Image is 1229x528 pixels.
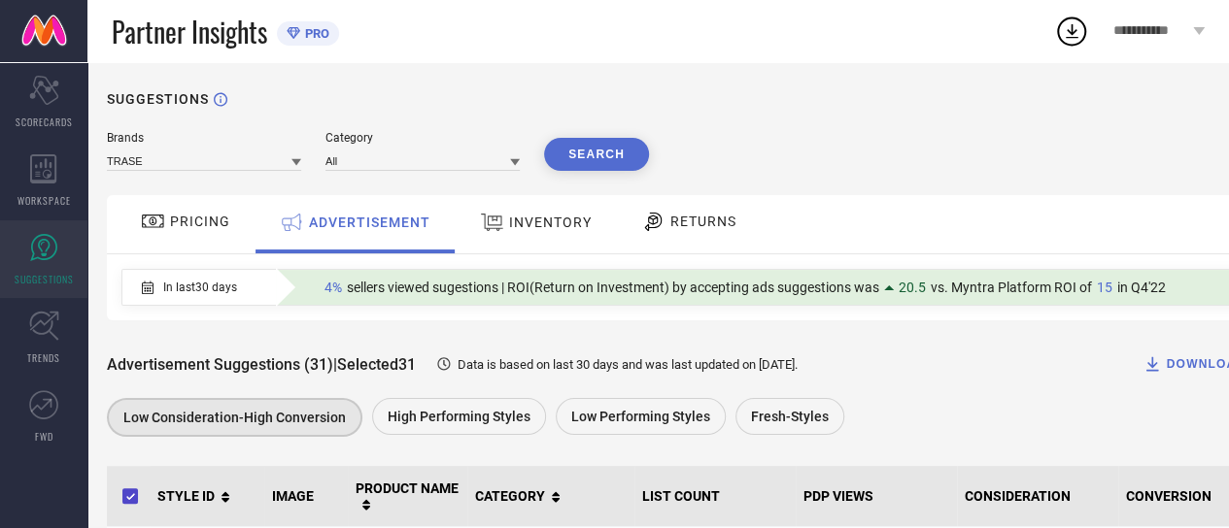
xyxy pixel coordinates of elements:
span: 15 [1097,280,1112,295]
span: SUGGESTIONS [15,272,74,286]
span: Fresh-Styles [751,409,829,424]
span: Low Performing Styles [571,409,710,424]
span: High Performing Styles [388,409,530,424]
span: ADVERTISEMENT [309,214,430,230]
div: Brands [107,131,301,145]
span: PRO [300,26,329,41]
span: Low Consideration-High Conversion [123,410,346,425]
span: 20.5 [899,280,926,295]
th: PDP VIEWS [796,466,957,527]
span: Partner Insights [112,12,267,51]
div: Percentage of sellers who have viewed suggestions for the current Insight Type [315,275,1176,300]
span: In last 30 days [163,280,237,294]
span: Selected 31 [337,355,416,374]
h1: SUGGESTIONS [107,91,209,107]
span: sellers viewed sugestions | ROI(Return on Investment) by accepting ads suggestions was [347,280,879,295]
th: CATEGORY [467,466,634,527]
span: TRENDS [27,350,60,365]
button: Search [544,138,649,171]
span: Data is based on last 30 days and was last updated on [DATE] . [458,357,798,372]
span: FWD [35,429,53,444]
span: SCORECARDS [16,115,73,129]
span: Advertisement Suggestions (31) [107,355,333,374]
div: Category [325,131,520,145]
th: IMAGE [264,466,348,527]
span: | [333,355,337,374]
span: WORKSPACE [17,193,71,208]
span: PRICING [170,214,230,229]
th: PRODUCT NAME [348,466,467,527]
th: LIST COUNT [634,466,796,527]
span: in Q4'22 [1117,280,1166,295]
span: vs. Myntra Platform ROI of [931,280,1092,295]
div: Open download list [1054,14,1089,49]
span: INVENTORY [509,214,592,230]
span: 4% [324,280,342,295]
th: CONSIDERATION [957,466,1118,527]
th: STYLE ID [150,466,264,527]
span: RETURNS [670,214,736,229]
